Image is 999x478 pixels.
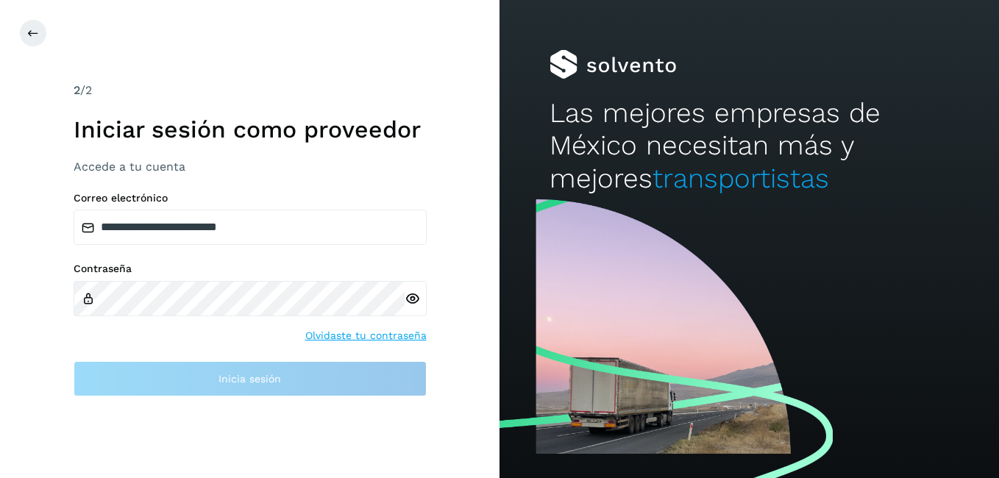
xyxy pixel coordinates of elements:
span: transportistas [653,163,829,194]
div: /2 [74,82,427,99]
h1: Iniciar sesión como proveedor [74,115,427,143]
button: Inicia sesión [74,361,427,396]
h3: Accede a tu cuenta [74,160,427,174]
span: 2 [74,83,80,97]
label: Correo electrónico [74,192,427,204]
h2: Las mejores empresas de México necesitan más y mejores [550,97,949,195]
span: Inicia sesión [218,374,281,384]
a: Olvidaste tu contraseña [305,328,427,343]
label: Contraseña [74,263,427,275]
